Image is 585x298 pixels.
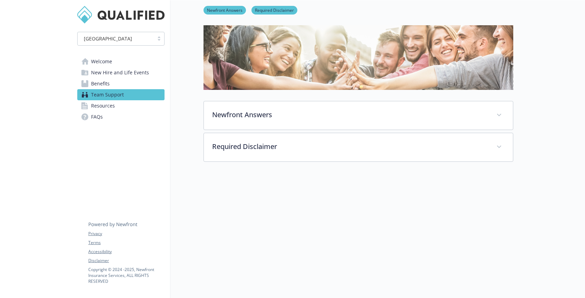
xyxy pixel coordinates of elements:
[91,56,112,67] span: Welcome
[88,240,164,246] a: Terms
[204,7,246,13] a: Newfront Answers
[204,25,513,90] img: team support page banner
[204,101,513,130] div: Newfront Answers
[88,231,164,237] a: Privacy
[88,258,164,264] a: Disclaimer
[251,7,297,13] a: Required Disclaimer
[77,100,165,111] a: Resources
[212,110,488,120] p: Newfront Answers
[77,56,165,67] a: Welcome
[204,133,513,161] div: Required Disclaimer
[88,249,164,255] a: Accessibility
[77,89,165,100] a: Team Support
[91,111,103,122] span: FAQs
[77,67,165,78] a: New Hire and Life Events
[81,35,150,42] span: [GEOGRAPHIC_DATA]
[88,267,164,284] p: Copyright © 2024 - 2025 , Newfront Insurance Services, ALL RIGHTS RESERVED
[91,67,149,78] span: New Hire and Life Events
[84,35,132,42] span: [GEOGRAPHIC_DATA]
[91,100,115,111] span: Resources
[77,111,165,122] a: FAQs
[77,78,165,89] a: Benefits
[212,141,488,152] p: Required Disclaimer
[91,89,124,100] span: Team Support
[91,78,110,89] span: Benefits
